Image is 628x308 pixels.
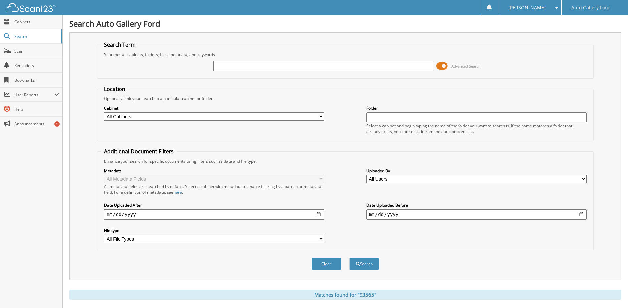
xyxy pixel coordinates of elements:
button: Search [349,258,379,270]
span: Announcements [14,121,59,127]
span: Cabinets [14,19,59,25]
span: Advanced Search [451,64,481,69]
legend: Search Term [101,41,139,48]
span: Bookmarks [14,77,59,83]
label: Uploaded By [366,168,587,173]
span: Search [14,34,58,39]
label: File type [104,228,324,233]
span: Reminders [14,63,59,68]
div: Optionally limit your search to a particular cabinet or folder [101,96,590,101]
label: Cabinet [104,105,324,111]
label: Metadata [104,168,324,173]
h1: Search Auto Gallery Ford [69,18,621,29]
legend: Additional Document Filters [101,148,177,155]
img: scan123-logo-white.svg [7,3,56,12]
span: Auto Gallery Ford [571,6,610,10]
span: User Reports [14,92,54,97]
input: end [366,209,587,220]
label: Date Uploaded Before [366,202,587,208]
div: 1 [54,121,60,127]
button: Clear [312,258,341,270]
div: All metadata fields are searched by default. Select a cabinet with metadata to enable filtering b... [104,184,324,195]
div: Matches found for "93565" [69,290,621,300]
span: [PERSON_NAME] [508,6,546,10]
label: Folder [366,105,587,111]
span: Scan [14,48,59,54]
a: here [173,189,182,195]
div: Enhance your search for specific documents using filters such as date and file type. [101,158,590,164]
div: Select a cabinet and begin typing the name of the folder you want to search in. If the name match... [366,123,587,134]
legend: Location [101,85,129,93]
span: Help [14,106,59,112]
input: start [104,209,324,220]
div: Searches all cabinets, folders, files, metadata, and keywords [101,52,590,57]
label: Date Uploaded After [104,202,324,208]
